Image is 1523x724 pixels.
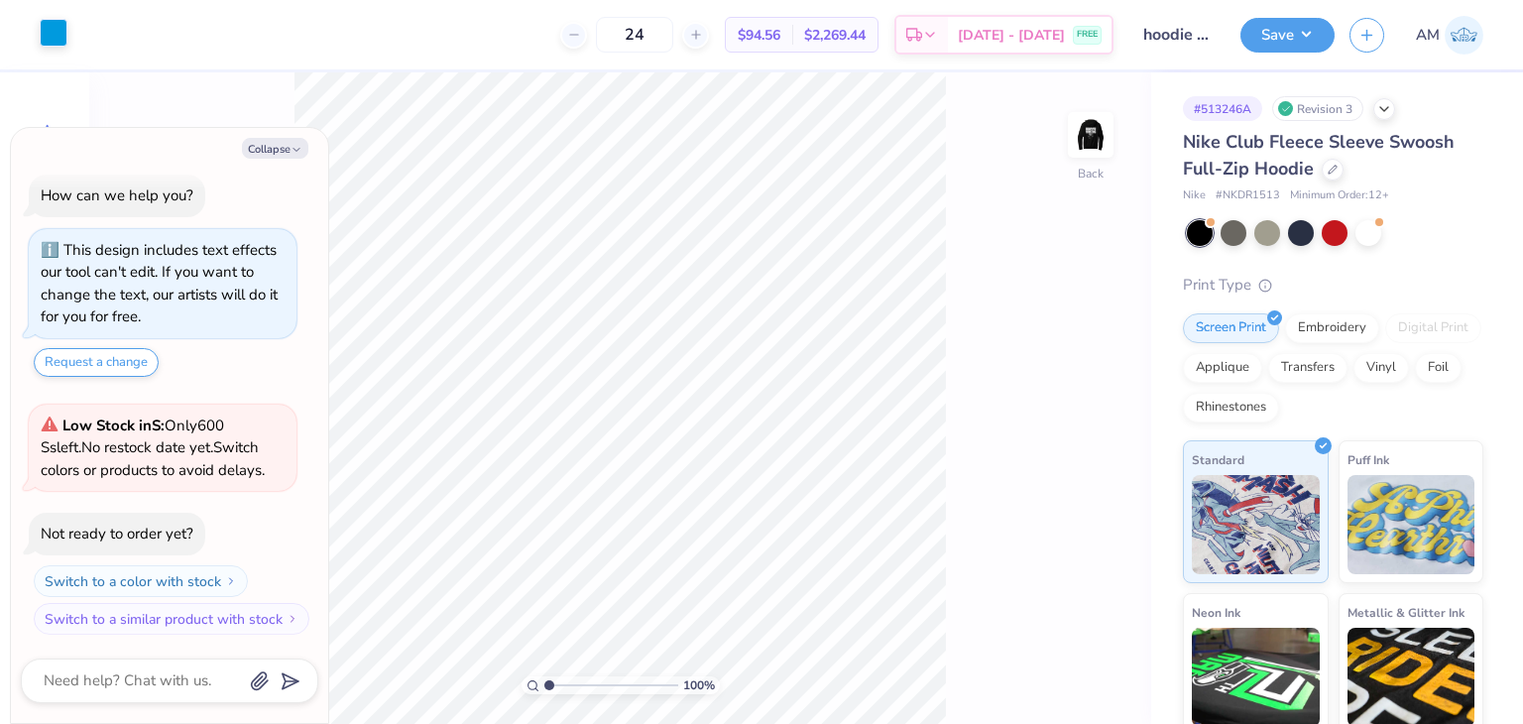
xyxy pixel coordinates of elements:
[1183,130,1455,181] span: Nike Club Fleece Sleeve Swoosh Full-Zip Hoodie
[1268,353,1347,383] div: Transfers
[1415,353,1462,383] div: Foil
[242,138,308,159] button: Collapse
[683,676,715,694] span: 100 %
[225,575,237,587] img: Switch to a color with stock
[81,437,213,457] span: No restock date yet.
[1347,475,1475,574] img: Puff Ink
[1078,165,1104,182] div: Back
[958,25,1065,46] span: [DATE] - [DATE]
[1347,449,1389,470] span: Puff Ink
[596,17,673,53] input: – –
[1192,475,1320,574] img: Standard
[1285,313,1379,343] div: Embroidery
[1272,96,1363,121] div: Revision 3
[1353,353,1409,383] div: Vinyl
[1077,28,1098,42] span: FREE
[1385,313,1481,343] div: Digital Print
[1183,353,1262,383] div: Applique
[1347,602,1464,623] span: Metallic & Glitter Ink
[41,416,265,480] span: Only 600 Ss left. Switch colors or products to avoid delays.
[1183,274,1483,297] div: Print Type
[41,240,278,327] div: This design includes text effects our tool can't edit. If you want to change the text, our artist...
[1183,96,1262,121] div: # 513246A
[738,25,780,46] span: $94.56
[1192,602,1240,623] span: Neon Ink
[1416,16,1483,55] a: AM
[62,416,165,435] strong: Low Stock in S :
[804,25,866,46] span: $2,269.44
[1240,18,1335,53] button: Save
[1416,24,1440,47] span: AM
[1216,187,1280,204] span: # NKDR1513
[1128,15,1226,55] input: Untitled Design
[41,524,193,543] div: Not ready to order yet?
[34,348,159,377] button: Request a change
[34,603,309,635] button: Switch to a similar product with stock
[1071,115,1111,155] img: Back
[1183,393,1279,422] div: Rhinestones
[1192,449,1244,470] span: Standard
[34,565,248,597] button: Switch to a color with stock
[1183,187,1206,204] span: Nike
[41,185,193,205] div: How can we help you?
[1445,16,1483,55] img: Abhinav Mohan
[1183,313,1279,343] div: Screen Print
[1290,187,1389,204] span: Minimum Order: 12 +
[287,613,298,625] img: Switch to a similar product with stock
